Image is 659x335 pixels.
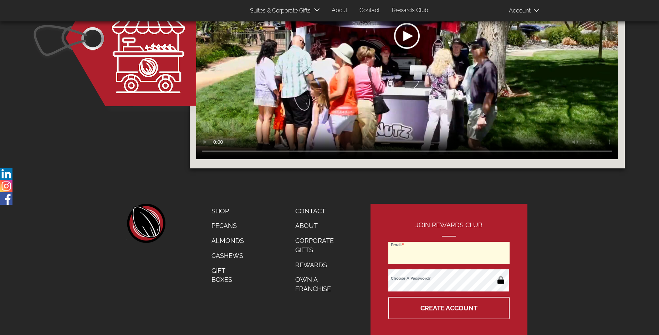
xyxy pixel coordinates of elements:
[290,218,348,233] a: About
[290,272,348,296] a: Own a Franchise
[290,233,348,257] a: Corporate Gifts
[388,297,510,319] button: Create Account
[206,263,249,287] a: Gift Boxes
[387,4,434,17] a: Rewards Club
[326,4,353,17] a: About
[354,4,385,17] a: Contact
[126,204,165,243] a: home
[206,204,249,219] a: Shop
[388,222,510,237] h2: Join Rewards Club
[206,218,249,233] a: Pecans
[290,204,348,219] a: Contact
[388,242,510,264] input: Email
[206,248,249,263] a: Cashews
[290,258,348,273] a: Rewards
[206,233,249,248] a: Almonds
[245,4,313,18] a: Suites & Corporate Gifts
